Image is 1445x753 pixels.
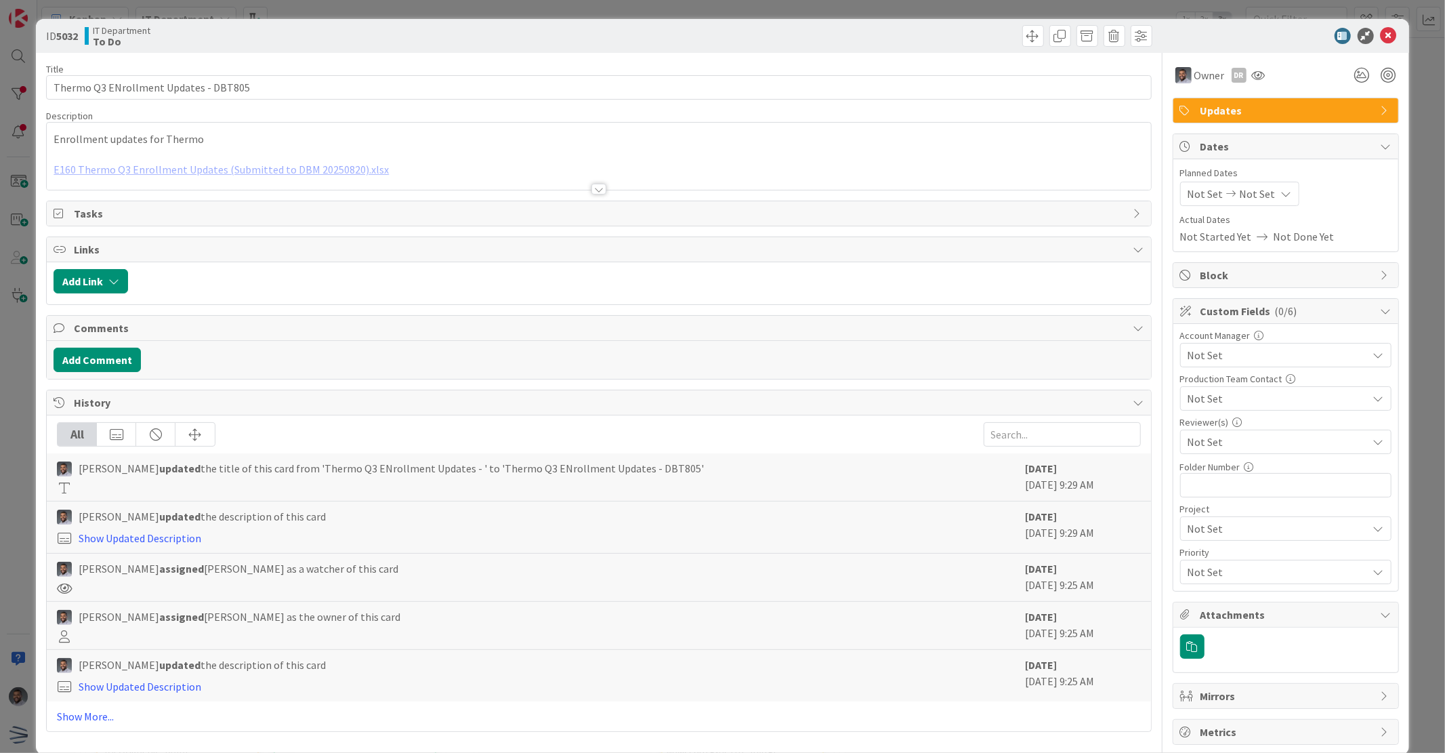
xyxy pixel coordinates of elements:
img: FS [57,658,72,673]
div: [DATE] 9:29 AM [1026,508,1141,546]
span: Updates [1200,102,1374,119]
div: DR [1232,68,1247,83]
img: FS [57,562,72,577]
div: Production Team Contact [1180,374,1391,384]
b: [DATE] [1026,462,1057,475]
div: Reviewer(s) [1180,418,1391,427]
button: Add Comment [54,348,141,372]
span: Tasks [74,205,1126,222]
b: [DATE] [1026,562,1057,575]
span: Custom Fields [1200,303,1374,319]
span: Not Set [1188,563,1361,582]
span: Not Done Yet [1274,228,1335,245]
div: [DATE] 9:29 AM [1026,460,1141,494]
span: Not Set [1188,389,1361,408]
label: Folder Number [1180,461,1240,473]
span: [PERSON_NAME] the title of this card from 'Thermo Q3 ENrollment Updates - ' to 'Thermo Q3 ENrollm... [79,460,704,476]
b: assigned [159,610,204,624]
b: [DATE] [1026,658,1057,672]
a: Show More... [57,708,1140,725]
span: Comments [74,320,1126,336]
div: All [58,423,97,446]
img: FS [57,462,72,476]
b: updated [159,462,201,475]
span: Not Started Yet [1180,228,1252,245]
div: Account Manager [1180,331,1391,340]
div: Project [1180,504,1391,514]
img: FS [57,510,72,525]
b: updated [159,658,201,672]
input: type card name here... [46,75,1151,100]
span: Not Set [1188,186,1223,202]
img: FS [57,610,72,625]
span: Links [74,241,1126,258]
img: FS [1175,67,1192,83]
div: [DATE] 9:25 AM [1026,657,1141,695]
span: Owner [1194,67,1225,83]
label: Title [46,63,64,75]
div: Priority [1180,548,1391,557]
span: Mirrors [1200,688,1374,704]
span: Dates [1200,138,1374,155]
span: Attachments [1200,607,1374,623]
span: Planned Dates [1180,166,1391,180]
button: Add Link [54,269,128,293]
span: ID [46,28,78,44]
b: To Do [93,36,150,47]
a: Show Updated Description [79,531,201,545]
span: Block [1200,267,1374,283]
b: [DATE] [1026,510,1057,523]
span: [PERSON_NAME] [PERSON_NAME] as the owner of this card [79,609,400,625]
span: Description [46,110,93,122]
span: IT Department [93,25,150,36]
div: [DATE] 9:25 AM [1026,561,1141,594]
span: Metrics [1200,724,1374,740]
b: updated [159,510,201,523]
a: Show Updated Description [79,680,201,693]
b: assigned [159,562,204,575]
span: [PERSON_NAME] the description of this card [79,508,326,525]
span: Not Set [1188,519,1361,538]
span: History [74,394,1126,411]
span: Not Set [1188,347,1368,363]
b: 5032 [56,29,78,43]
span: [PERSON_NAME] the description of this card [79,657,326,673]
span: ( 0/6 ) [1275,304,1297,318]
b: [DATE] [1026,610,1057,624]
span: Actual Dates [1180,213,1391,227]
span: [PERSON_NAME] [PERSON_NAME] as a watcher of this card [79,561,398,577]
span: Not Set [1240,186,1276,202]
p: Enrollment updates for Thermo [54,131,1144,147]
div: [DATE] 9:25 AM [1026,609,1141,643]
span: Not Set [1188,434,1368,450]
input: Search... [984,422,1141,447]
